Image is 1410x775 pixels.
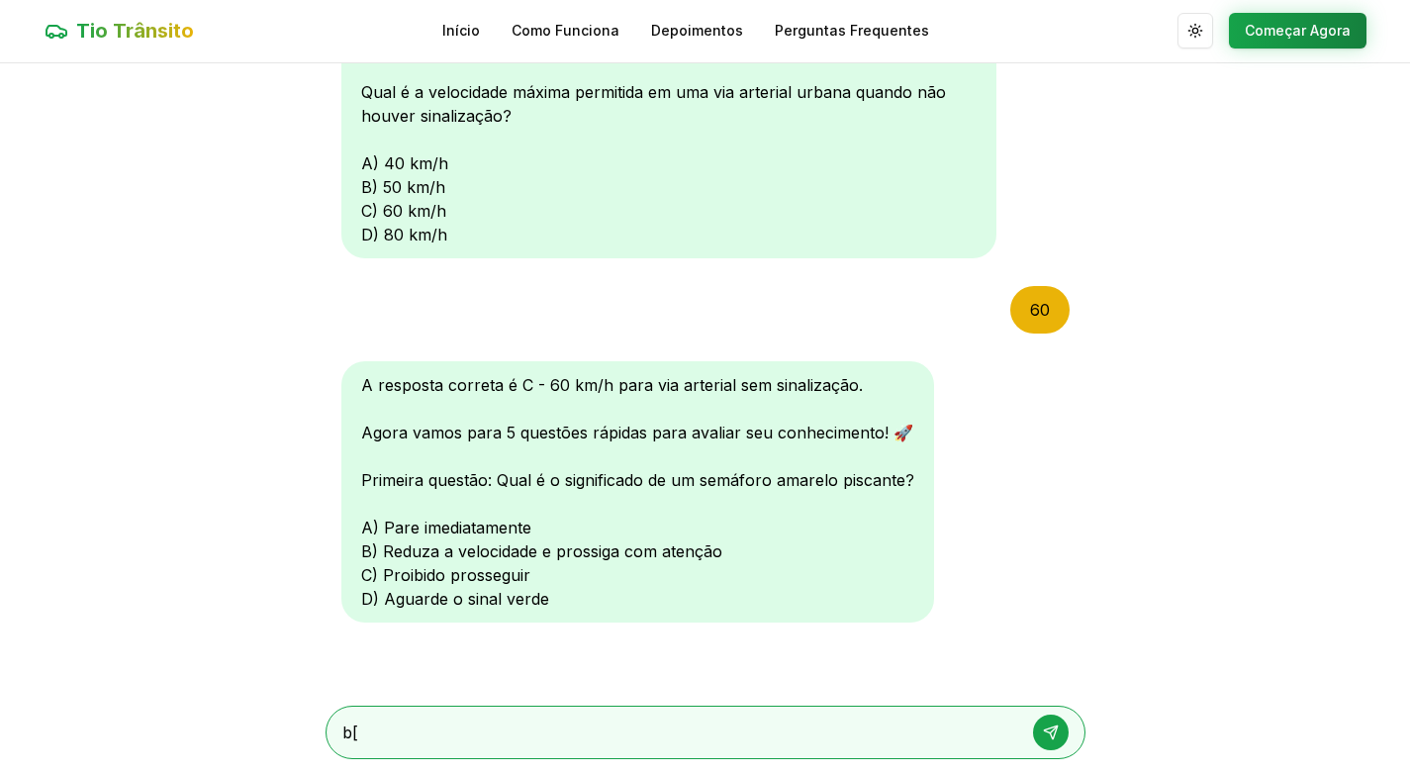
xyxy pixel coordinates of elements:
button: Começar Agora [1229,13,1366,48]
a: Início [442,21,480,41]
div: 60 [1010,286,1070,334]
div: A resposta correta é C - 60 km/h para via arterial sem sinalização. Agora vamos para 5 questões r... [341,361,934,623]
a: Tio Trânsito [45,17,194,45]
span: Tio Trânsito [76,17,194,45]
a: Como Funciona [512,21,619,41]
a: Depoimentos [651,21,743,41]
a: Perguntas Frequentes [775,21,929,41]
div: Oi! Sou o Tio Trânsito 🚗 Vamos começar com uma questão de aquecimento: Qual é a velocidade máxima... [341,21,996,258]
textarea: b[ [342,721,1013,744]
